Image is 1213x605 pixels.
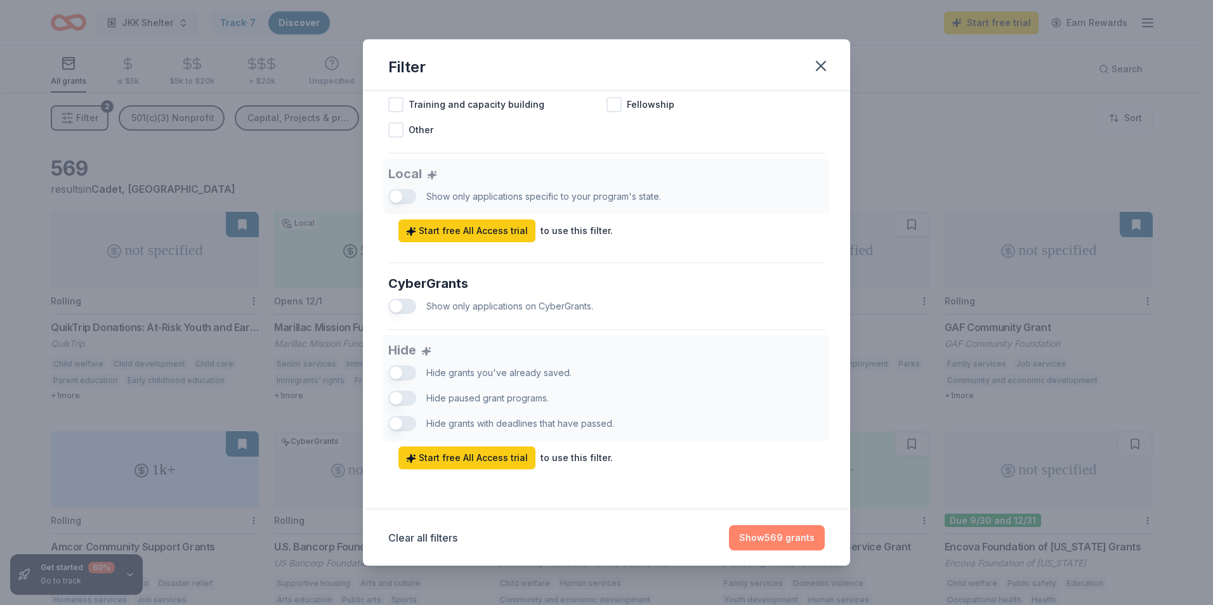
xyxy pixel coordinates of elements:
span: Fellowship [627,97,674,112]
button: Clear all filters [388,530,457,545]
a: Start free All Access trial [398,219,535,242]
a: Start free All Access trial [398,446,535,469]
span: Show only applications on CyberGrants. [426,301,593,311]
button: Show569 grants [729,525,825,550]
div: Filter [388,57,426,77]
div: CyberGrants [388,273,825,294]
div: to use this filter. [541,223,613,238]
span: Start free All Access trial [406,450,528,465]
span: Start free All Access trial [406,223,528,238]
span: Other [409,122,433,138]
span: Training and capacity building [409,97,544,112]
div: to use this filter. [541,450,613,465]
